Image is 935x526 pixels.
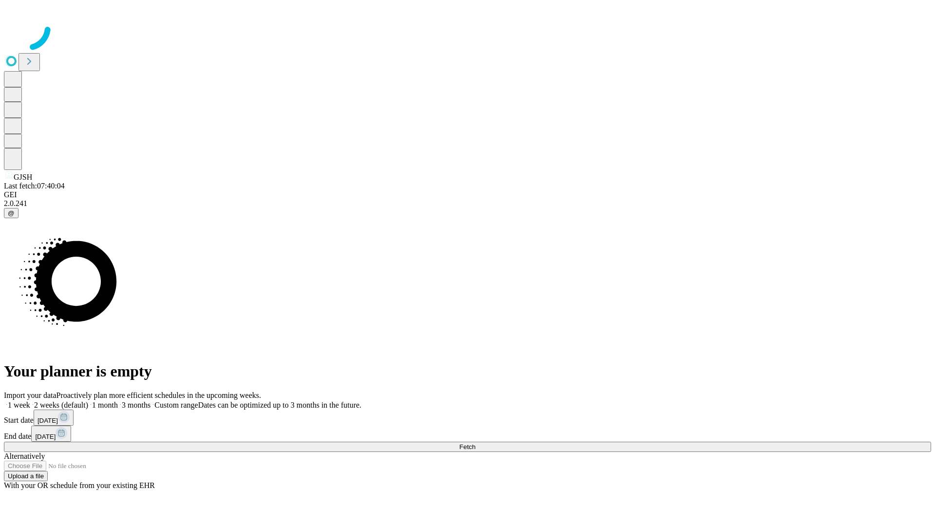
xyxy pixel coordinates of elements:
[198,401,361,409] span: Dates can be optimized up to 3 months in the future.
[4,442,931,452] button: Fetch
[34,410,74,426] button: [DATE]
[4,452,45,460] span: Alternatively
[4,182,65,190] span: Last fetch: 07:40:04
[154,401,198,409] span: Custom range
[14,173,32,181] span: GJSH
[4,426,931,442] div: End date
[4,190,931,199] div: GEI
[122,401,150,409] span: 3 months
[4,362,931,380] h1: Your planner is empty
[4,208,19,218] button: @
[92,401,118,409] span: 1 month
[37,417,58,424] span: [DATE]
[4,391,56,399] span: Import your data
[4,410,931,426] div: Start date
[31,426,71,442] button: [DATE]
[4,199,931,208] div: 2.0.241
[8,401,30,409] span: 1 week
[35,433,56,440] span: [DATE]
[4,471,48,481] button: Upload a file
[56,391,261,399] span: Proactively plan more efficient schedules in the upcoming weeks.
[34,401,88,409] span: 2 weeks (default)
[459,443,475,451] span: Fetch
[8,209,15,217] span: @
[4,481,155,489] span: With your OR schedule from your existing EHR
